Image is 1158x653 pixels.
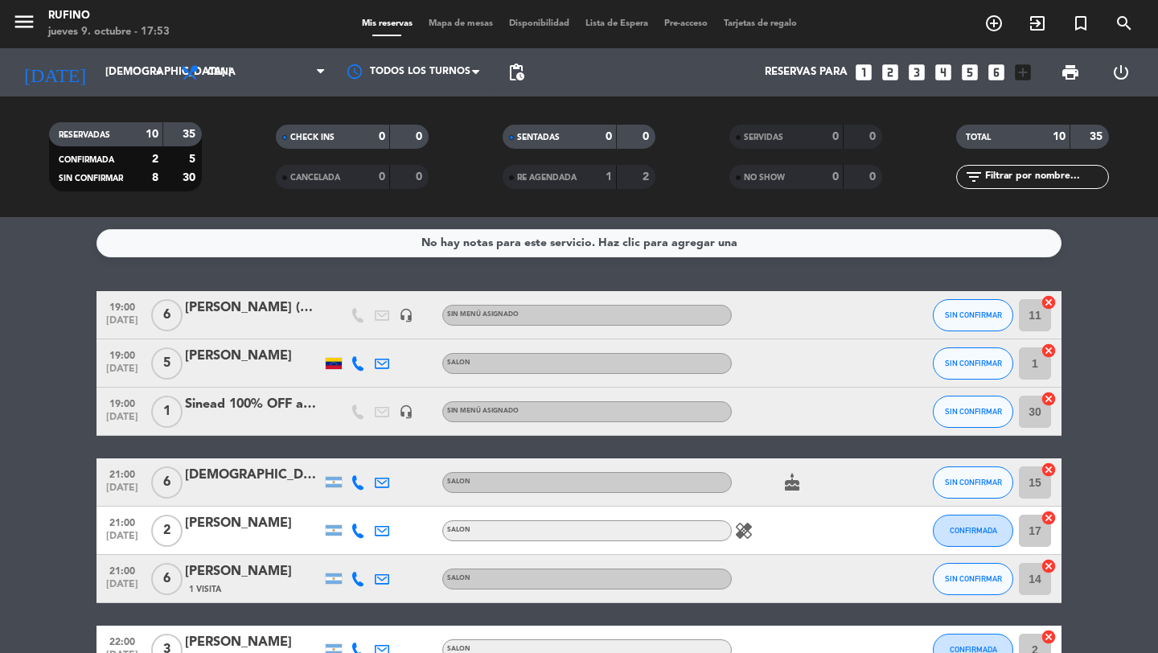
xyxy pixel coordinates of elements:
span: print [1061,63,1080,82]
span: Sin menú asignado [447,408,519,414]
i: cancel [1041,294,1057,310]
span: Disponibilidad [501,19,577,28]
span: [DATE] [102,315,142,334]
strong: 0 [379,171,385,183]
strong: 10 [146,129,158,140]
div: [PERSON_NAME] [185,632,322,653]
span: SALON [447,478,470,485]
strong: 1 [606,171,612,183]
span: CHECK INS [290,133,335,142]
div: [PERSON_NAME] [185,561,322,582]
span: NO SHOW [744,174,785,182]
span: 19:00 [102,297,142,315]
i: headset_mic [399,405,413,419]
strong: 0 [606,131,612,142]
span: Mapa de mesas [421,19,501,28]
span: 6 [151,299,183,331]
input: Filtrar por nombre... [983,168,1108,186]
i: cancel [1041,510,1057,526]
i: looks_one [853,62,874,83]
span: 21:00 [102,512,142,531]
span: 21:00 [102,561,142,579]
span: SIN CONFIRMAR [945,478,1002,487]
span: [DATE] [102,363,142,382]
span: SALON [447,575,470,581]
button: SIN CONFIRMAR [933,396,1013,428]
i: arrow_drop_down [150,63,169,82]
span: Lista de Espera [577,19,656,28]
i: search [1115,14,1134,33]
i: add_box [1012,62,1033,83]
i: headset_mic [399,308,413,322]
i: cancel [1041,629,1057,645]
strong: 0 [643,131,652,142]
span: SALON [447,527,470,533]
strong: 0 [379,131,385,142]
span: SIN CONFIRMAR [945,310,1002,319]
span: SIN CONFIRMAR [59,175,123,183]
button: CONFIRMADA [933,515,1013,547]
span: SERVIDAS [744,133,783,142]
button: menu [12,10,36,39]
span: 1 [151,396,183,428]
span: SIN CONFIRMAR [945,574,1002,583]
span: Tarjetas de regalo [716,19,805,28]
i: cancel [1041,462,1057,478]
i: filter_list [964,167,983,187]
i: [DATE] [12,55,97,90]
i: looks_5 [959,62,980,83]
span: Sin menú asignado [447,311,519,318]
i: cancel [1041,343,1057,359]
div: [PERSON_NAME] [185,513,322,534]
i: cancel [1041,391,1057,407]
div: Sinead 100% OFF autoriza [PERSON_NAME] [185,394,322,415]
div: LOG OUT [1095,48,1146,97]
span: CONFIRMADA [950,526,997,535]
i: cancel [1041,558,1057,574]
span: 6 [151,563,183,595]
span: Reservas para [765,66,848,79]
i: power_settings_new [1111,63,1131,82]
strong: 35 [1090,131,1106,142]
span: RE AGENDADA [517,174,577,182]
button: SIN CONFIRMAR [933,347,1013,380]
span: 19:00 [102,393,142,412]
strong: 0 [416,131,425,142]
span: 1 Visita [189,583,221,596]
span: Pre-acceso [656,19,716,28]
strong: 2 [152,154,158,165]
button: SIN CONFIRMAR [933,563,1013,595]
strong: 0 [869,171,879,183]
span: pending_actions [507,63,526,82]
strong: 10 [1053,131,1066,142]
strong: 0 [832,131,839,142]
span: SALON [447,646,470,652]
span: TOTAL [966,133,991,142]
span: [DATE] [102,579,142,598]
span: 2 [151,515,183,547]
span: SIN CONFIRMAR [945,359,1002,368]
i: cake [782,473,802,492]
span: 5 [151,347,183,380]
strong: 2 [643,171,652,183]
strong: 30 [183,172,199,183]
div: jueves 9. octubre - 17:53 [48,24,170,40]
i: looks_6 [986,62,1007,83]
span: [DATE] [102,531,142,549]
span: Cena [207,67,236,78]
i: exit_to_app [1028,14,1047,33]
span: RESERVADAS [59,131,110,139]
div: [PERSON_NAME] (Grupo AZ Fly Shop) [PERSON_NAME] de espuante de cortesía [185,298,322,318]
span: 22:00 [102,631,142,650]
strong: 8 [152,172,158,183]
div: [PERSON_NAME] [185,346,322,367]
button: SIN CONFIRMAR [933,299,1013,331]
span: Mis reservas [354,19,421,28]
button: SIN CONFIRMAR [933,466,1013,499]
i: looks_two [880,62,901,83]
span: CANCELADA [290,174,340,182]
i: add_circle_outline [984,14,1004,33]
strong: 35 [183,129,199,140]
strong: 0 [832,171,839,183]
span: CONFIRMADA [59,156,114,164]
